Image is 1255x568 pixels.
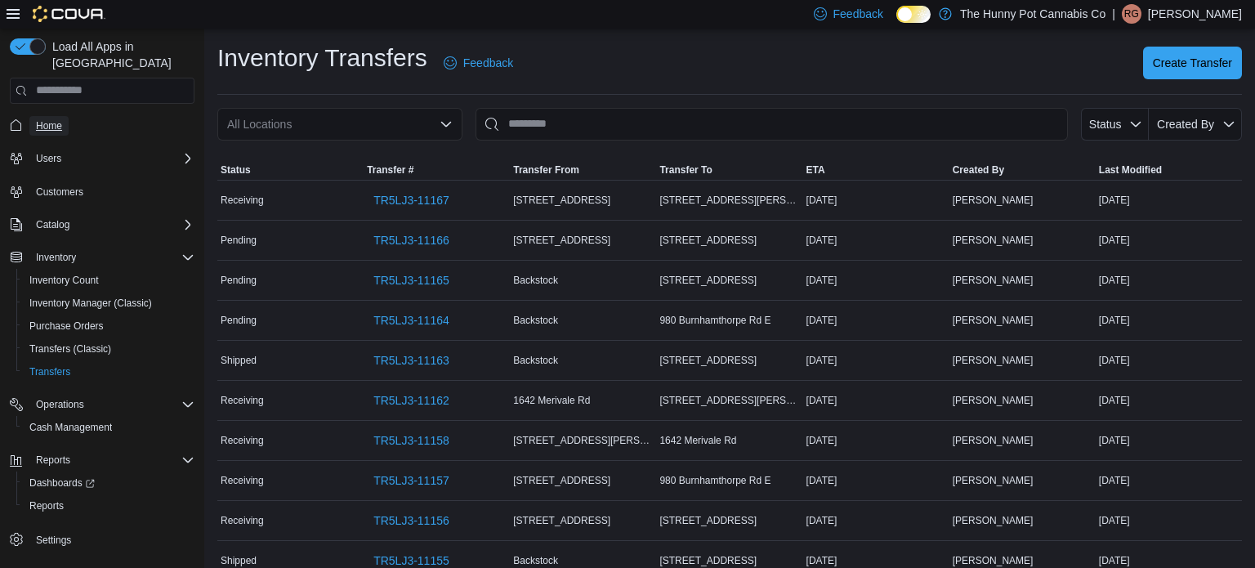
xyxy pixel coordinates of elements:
[659,194,799,207] span: [STREET_ADDRESS][PERSON_NAME]
[23,271,194,290] span: Inventory Count
[513,274,558,287] span: Backstock
[1096,431,1242,450] div: [DATE]
[3,147,201,170] button: Users
[23,362,77,382] a: Transfers
[440,118,453,131] button: Open list of options
[29,395,194,414] span: Operations
[1122,4,1141,24] div: Ryckolos Griffiths
[513,554,558,567] span: Backstock
[1157,118,1214,131] span: Created By
[221,274,257,287] span: Pending
[23,418,194,437] span: Cash Management
[29,215,76,235] button: Catalog
[29,499,64,512] span: Reports
[1096,190,1242,210] div: [DATE]
[36,398,84,411] span: Operations
[29,274,99,287] span: Inventory Count
[659,354,757,367] span: [STREET_ADDRESS]
[36,186,83,199] span: Customers
[953,434,1034,447] span: [PERSON_NAME]
[659,554,757,567] span: [STREET_ADDRESS]
[46,38,194,71] span: Load All Apps in [GEOGRAPHIC_DATA]
[23,418,118,437] a: Cash Management
[1096,271,1242,290] div: [DATE]
[1096,351,1242,370] div: [DATE]
[221,434,264,447] span: Receiving
[513,194,610,207] span: [STREET_ADDRESS]
[373,312,449,329] span: TR5LJ3-11164
[23,496,70,516] a: Reports
[3,246,201,269] button: Inventory
[36,152,61,165] span: Users
[23,339,118,359] a: Transfers (Classic)
[29,342,111,356] span: Transfers (Classic)
[29,116,69,136] a: Home
[29,476,95,490] span: Dashboards
[3,527,201,551] button: Settings
[659,163,712,177] span: Transfer To
[3,180,201,203] button: Customers
[659,474,770,487] span: 980 Burnhamthorpe Rd E
[23,339,194,359] span: Transfers (Classic)
[3,393,201,416] button: Operations
[29,215,194,235] span: Catalog
[16,292,201,315] button: Inventory Manager (Classic)
[29,182,90,202] a: Customers
[803,271,949,290] div: [DATE]
[36,251,76,264] span: Inventory
[221,234,257,247] span: Pending
[953,274,1034,287] span: [PERSON_NAME]
[33,6,105,22] img: Cova
[29,248,194,267] span: Inventory
[23,316,110,336] a: Purchase Orders
[513,354,558,367] span: Backstock
[16,338,201,360] button: Transfers (Classic)
[960,4,1105,24] p: The Hunny Pot Cannabis Co
[513,474,610,487] span: [STREET_ADDRESS]
[23,362,194,382] span: Transfers
[803,351,949,370] div: [DATE]
[953,314,1034,327] span: [PERSON_NAME]
[1096,230,1242,250] div: [DATE]
[953,354,1034,367] span: [PERSON_NAME]
[29,365,70,378] span: Transfers
[221,514,264,527] span: Receiving
[513,434,653,447] span: [STREET_ADDRESS][PERSON_NAME]
[803,471,949,490] div: [DATE]
[29,320,104,333] span: Purchase Orders
[953,554,1034,567] span: [PERSON_NAME]
[953,234,1034,247] span: [PERSON_NAME]
[36,534,71,547] span: Settings
[833,6,883,22] span: Feedback
[29,395,91,414] button: Operations
[659,274,757,287] span: [STREET_ADDRESS]
[23,496,194,516] span: Reports
[803,391,949,410] div: [DATE]
[803,160,949,180] button: ETA
[1081,108,1149,141] button: Status
[367,224,456,257] a: TR5LJ3-11166
[221,474,264,487] span: Receiving
[1143,47,1242,79] button: Create Transfer
[510,160,656,180] button: Transfer From
[476,108,1068,141] input: This is a search bar. After typing your query, hit enter to filter the results lower in the page.
[513,234,610,247] span: [STREET_ADDRESS]
[23,473,194,493] span: Dashboards
[23,316,194,336] span: Purchase Orders
[29,450,77,470] button: Reports
[29,529,194,549] span: Settings
[29,115,194,136] span: Home
[656,160,802,180] button: Transfer To
[16,416,201,439] button: Cash Management
[16,315,201,338] button: Purchase Orders
[3,114,201,137] button: Home
[23,293,159,313] a: Inventory Manager (Classic)
[29,248,83,267] button: Inventory
[367,163,413,177] span: Transfer #
[16,360,201,383] button: Transfers
[36,454,70,467] span: Reports
[1153,55,1232,71] span: Create Transfer
[803,230,949,250] div: [DATE]
[803,431,949,450] div: [DATE]
[36,218,69,231] span: Catalog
